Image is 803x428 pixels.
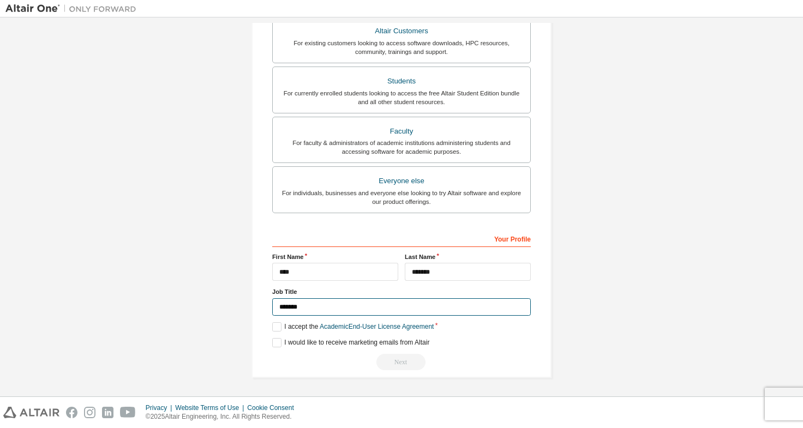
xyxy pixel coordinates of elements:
div: Altair Customers [279,23,524,39]
div: Students [279,74,524,89]
label: Last Name [405,252,531,261]
div: Everyone else [279,173,524,189]
div: For faculty & administrators of academic institutions administering students and accessing softwa... [279,138,524,156]
div: Faculty [279,124,524,139]
label: I would like to receive marketing emails from Altair [272,338,429,347]
div: Website Terms of Use [175,403,247,412]
label: First Name [272,252,398,261]
div: For individuals, businesses and everyone else looking to try Altair software and explore our prod... [279,189,524,206]
img: Altair One [5,3,142,14]
img: youtube.svg [120,407,136,418]
img: linkedin.svg [102,407,113,418]
a: Academic End-User License Agreement [320,323,434,330]
div: Your Profile [272,230,531,247]
label: Job Title [272,287,531,296]
p: © 2025 Altair Engineering, Inc. All Rights Reserved. [146,412,301,421]
div: Cookie Consent [247,403,300,412]
div: Read and acccept EULA to continue [272,354,531,370]
div: For currently enrolled students looking to access the free Altair Student Edition bundle and all ... [279,89,524,106]
img: facebook.svg [66,407,77,418]
label: I accept the [272,322,434,331]
div: For existing customers looking to access software downloads, HPC resources, community, trainings ... [279,39,524,56]
div: Privacy [146,403,175,412]
img: altair_logo.svg [3,407,59,418]
img: instagram.svg [84,407,95,418]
